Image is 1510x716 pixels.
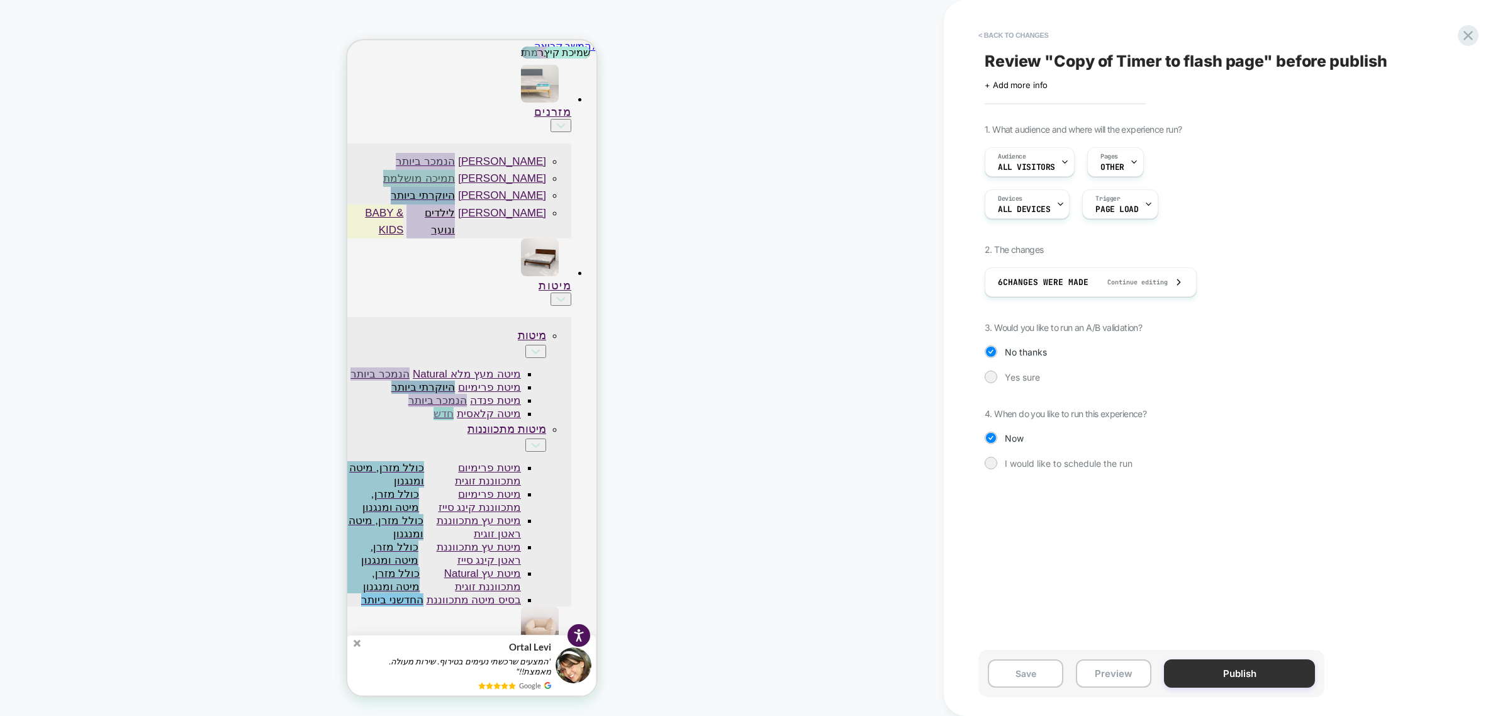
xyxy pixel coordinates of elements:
span: + Add more info [985,80,1048,90]
span: 2. The changes [985,244,1044,255]
span: Trigger [1095,194,1120,203]
span: 1. What audience and where will the experience run? [985,124,1182,135]
div: הנמכר ביותר [3,327,62,340]
span: Devices [998,194,1022,203]
div: נוחות מקסימלית [174,6,243,18]
div: החדשני ביותר [14,553,76,566]
span: Now [1005,433,1024,444]
div: הנמכר ביותר [189,6,243,18]
span: "המצעים שרכשתי נעימים בטירוף. שירות מעולה. מאמצת!!" [4,616,204,636]
div: חדש [86,367,106,380]
span: ALL DEVICES [998,205,1050,214]
div: היוקרתי ביותר [43,147,108,164]
span: I would like to schedule the run [1005,458,1132,469]
span: Ortal Levi [162,600,204,614]
span: Page Load [1095,205,1138,214]
span: Pages [1100,152,1118,161]
span: 6 Changes were made [998,277,1088,288]
span: Yes sure [1005,372,1040,383]
button: < Back to changes [972,25,1055,45]
span: 3. Would you like to run an A/B validation? [985,322,1142,333]
button: Preview [1076,659,1151,688]
button: Publish [1164,659,1315,688]
button: Save [988,659,1063,688]
img: provesource review source [197,642,204,649]
div: תמיכה מושלמת [36,130,108,147]
div: לילדים ונוער [59,164,108,198]
span: Google [172,640,194,651]
span: No thanks [1005,347,1047,357]
img: provesource social proof notification image [208,607,244,643]
div: הנמכר ביותר [48,113,108,130]
span: 4. When do you like to run this experience? [985,408,1146,419]
div: לילדים ונוער [191,6,243,18]
span: Review " Copy of Timer to flash page " before publish [985,52,1387,70]
div: הנמכר ביותר [61,354,120,367]
span: Audience [998,152,1026,161]
div: שמיכת קיץ [197,6,243,18]
span: OTHER [1100,163,1124,172]
div: היוקרתי ביותר [44,340,108,354]
span: All Visitors [998,163,1055,172]
div: תמיכה מושלמת [177,6,243,18]
span: Continue editing [1095,278,1168,286]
